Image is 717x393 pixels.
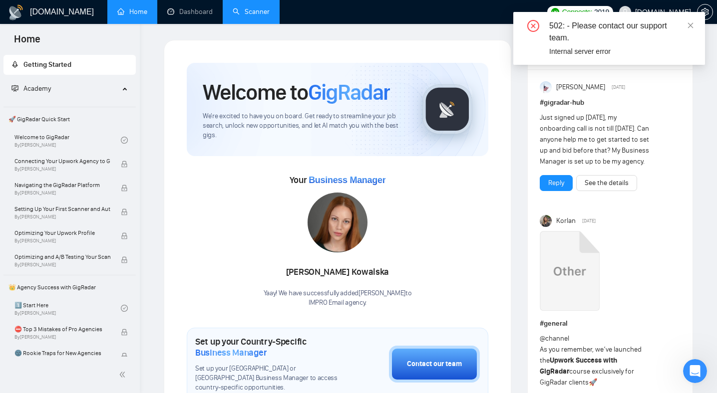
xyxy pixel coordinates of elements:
div: 502: - Please contact our support team. [549,20,693,44]
span: By [PERSON_NAME] [14,262,110,268]
span: user [622,8,629,15]
a: homeHome [117,7,147,16]
span: lock [121,208,128,215]
span: Business Manager [195,347,267,358]
li: Getting Started [3,55,136,75]
a: setting [697,8,713,16]
span: Connecting Your Upwork Agency to GigRadar [14,156,110,166]
span: close [687,22,694,29]
span: 🚀 [589,378,597,387]
span: Korlan [556,215,576,226]
img: Korlan [540,215,552,227]
span: lock [121,329,128,336]
a: 1️⃣ Start HereBy[PERSON_NAME] [14,297,121,319]
span: lock [121,232,128,239]
span: rocket [11,61,18,68]
span: Setting Up Your First Scanner and Auto-Bidder [14,204,110,214]
span: Optimizing and A/B Testing Your Scanner for Better Results [14,252,110,262]
strong: Upwork Success with GigRadar [540,356,617,376]
span: lock [121,353,128,360]
a: Reply [548,178,564,189]
img: upwork-logo.png [551,8,559,16]
span: check-circle [121,137,128,144]
span: By [PERSON_NAME] [14,190,110,196]
span: Business Manager [309,175,385,185]
button: See the details [576,175,637,191]
div: Internal server error [549,46,693,57]
div: Yaay! We have successfully added [PERSON_NAME] to [264,289,412,308]
span: [DATE] [612,83,625,92]
span: By [PERSON_NAME] [14,166,110,172]
span: Set up your [GEOGRAPHIC_DATA] or [GEOGRAPHIC_DATA] Business Manager to access country-specific op... [195,364,339,393]
button: setting [697,4,713,20]
h1: Welcome to [203,79,390,106]
button: Reply [540,175,573,191]
span: By [PERSON_NAME] [14,334,110,340]
span: lock [121,185,128,192]
a: See the details [585,178,629,189]
span: Getting Started [23,60,71,69]
span: Navigating the GigRadar Platform [14,180,110,190]
span: 🌚 Rookie Traps for New Agencies [14,348,110,358]
img: 1717012260050-80.jpg [308,193,367,252]
iframe: Intercom live chat [683,359,707,383]
span: Your [290,175,386,186]
a: Welcome to GigRadarBy[PERSON_NAME] [14,129,121,151]
span: ⛔ Top 3 Mistakes of Pro Agencies [14,324,110,334]
span: Connects: [562,6,592,17]
button: Contact our team [389,346,480,383]
a: Upwork Success with GigRadar.mp4 [540,231,600,314]
span: [DATE] [582,216,596,225]
img: Anisuzzaman Khan [540,81,552,93]
h1: # gigradar-hub [540,97,681,108]
span: setting [698,8,713,16]
span: Optimizing Your Upwork Profile [14,228,110,238]
span: close-circle [527,20,539,32]
span: 2019 [594,6,609,17]
h1: # general [540,318,681,329]
span: By [PERSON_NAME] [14,238,110,244]
span: 👑 Agency Success with GigRadar [4,277,135,297]
div: Just signed up [DATE], my onboarding call is not till [DATE]. Can anyone help me to get started t... [540,112,653,167]
span: fund-projection-screen [11,85,18,92]
span: double-left [119,370,129,380]
span: [PERSON_NAME] [556,82,605,93]
img: logo [8,4,24,20]
span: @channel [540,334,569,343]
a: dashboardDashboard [167,7,213,16]
span: lock [121,161,128,168]
span: check-circle [121,305,128,312]
span: Academy [23,84,51,93]
div: Contact our team [407,359,462,370]
span: Home [6,32,48,53]
div: [PERSON_NAME] Kowalska [264,264,412,281]
img: gigradar-logo.png [422,84,472,134]
span: Academy [11,84,51,93]
span: By [PERSON_NAME] [14,214,110,220]
span: lock [121,256,128,263]
p: IMPRO Email agency . [264,298,412,308]
span: 🚀 GigRadar Quick Start [4,109,135,129]
span: GigRadar [308,79,390,106]
h1: Set up your Country-Specific [195,336,339,358]
span: We're excited to have you on board. Get ready to streamline your job search, unlock new opportuni... [203,112,406,140]
a: searchScanner [233,7,270,16]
